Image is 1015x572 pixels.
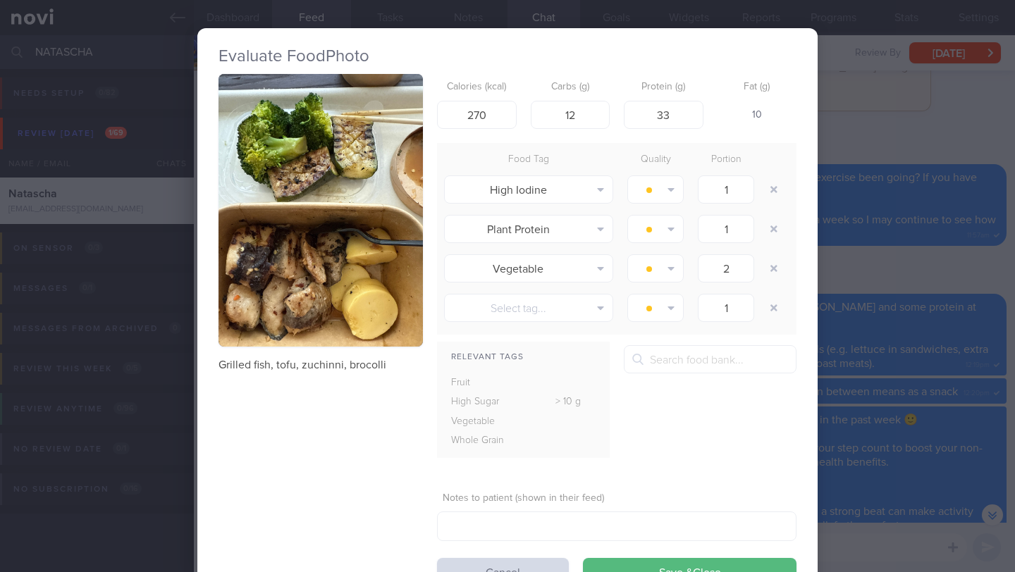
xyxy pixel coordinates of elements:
[437,392,527,412] div: High Sugar
[527,392,610,412] div: > 10 g
[624,345,796,373] input: Search food bank...
[219,46,796,67] h2: Evaluate Food Photo
[444,254,613,282] button: Vegetable
[624,101,703,129] input: 9
[437,431,527,451] div: Whole Grain
[219,74,423,347] img: Grilled fish, tofu, zuchinni, brocolli
[718,101,797,130] div: 10
[531,101,610,129] input: 33
[443,81,511,94] label: Calories (kcal)
[629,81,698,94] label: Protein (g)
[437,349,610,366] div: Relevant Tags
[219,358,423,372] p: Grilled fish, tofu, zuchinni, brocolli
[536,81,605,94] label: Carbs (g)
[437,373,527,393] div: Fruit
[698,175,754,204] input: 1.0
[723,81,792,94] label: Fat (g)
[444,294,613,322] button: Select tag...
[698,294,754,322] input: 1.0
[444,175,613,204] button: High Iodine
[437,150,620,170] div: Food Tag
[437,412,527,432] div: Vegetable
[620,150,691,170] div: Quality
[443,492,791,505] label: Notes to patient (shown in their feed)
[444,215,613,243] button: Plant Protein
[691,150,761,170] div: Portion
[698,254,754,282] input: 1.0
[437,101,517,129] input: 250
[698,215,754,243] input: 1.0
